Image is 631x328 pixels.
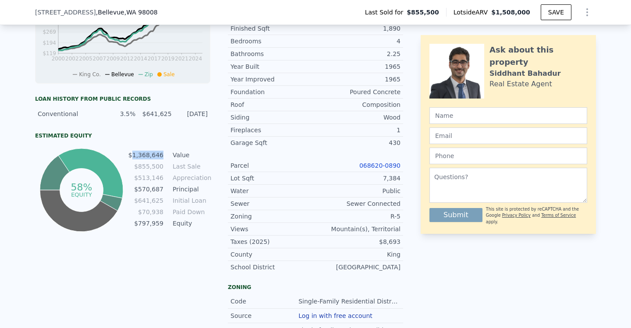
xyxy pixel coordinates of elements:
div: Year Improved [230,75,315,84]
td: $855,500 [128,162,164,171]
span: , WA 98008 [124,9,158,16]
tspan: $119 [43,50,56,56]
div: Conventional [38,109,99,118]
div: Foundation [230,88,315,96]
td: $797,959 [128,219,164,228]
tspan: 2000 [52,56,65,62]
div: Garage Sqft [230,138,315,147]
tspan: 2005 [79,56,92,62]
button: SAVE [541,4,571,20]
div: Roof [230,100,315,109]
div: King [315,250,401,259]
div: Public [315,187,401,195]
tspan: $194 [43,40,56,46]
tspan: 2019 [161,56,175,62]
div: 1,890 [315,24,401,33]
div: Bedrooms [230,37,315,46]
tspan: 2024 [189,56,202,62]
td: $641,625 [128,196,164,205]
span: $1,508,000 [491,9,530,16]
div: Estimated Equity [35,132,210,139]
input: Name [429,107,587,124]
div: Single-Family Residential Districts [298,297,401,306]
div: Fireplaces [230,126,315,134]
button: Log in with free account [298,312,372,319]
span: Lotside ARV [454,8,491,17]
td: $1,368,646 [128,150,164,160]
tspan: 2012 [120,56,134,62]
div: 1965 [315,75,401,84]
div: Bathrooms [230,49,315,58]
tspan: 2007 [93,56,106,62]
tspan: equity [71,191,92,198]
div: County [230,250,315,259]
div: Composition [315,100,401,109]
tspan: $269 [43,29,56,35]
span: King Co. [79,71,101,78]
div: 7,384 [315,174,401,183]
span: , Bellevue [96,8,158,17]
div: School District [230,263,315,272]
div: 3.5% [105,109,135,118]
div: Siddhant Bahadur [489,68,561,79]
div: 430 [315,138,401,147]
td: Initial Loan [171,196,210,205]
div: 1965 [315,62,401,71]
div: Year Built [230,62,315,71]
div: $641,625 [141,109,171,118]
div: 1 [315,126,401,134]
div: Loan history from public records [35,95,210,102]
td: $570,687 [128,184,164,194]
button: Show Options [578,4,596,21]
div: Lot Sqft [230,174,315,183]
tspan: 2002 [65,56,79,62]
div: Parcel [230,161,315,170]
a: 068620-0890 [359,162,401,169]
div: 2.25 [315,49,401,58]
td: Principal [171,184,210,194]
span: Bellevue [111,71,134,78]
div: Code [230,297,298,306]
span: $855,500 [407,8,439,17]
div: Zoning [228,284,403,291]
td: $513,146 [128,173,164,183]
tspan: 2021 [175,56,188,62]
div: Taxes (2025) [230,237,315,246]
button: Submit [429,208,482,222]
td: Paid Down [171,207,210,217]
span: Last Sold for [365,8,407,17]
div: $8,693 [315,237,401,246]
td: Appreciation [171,173,210,183]
tspan: 58% [71,182,92,193]
span: [STREET_ADDRESS] [35,8,96,17]
div: [DATE] [177,109,208,118]
div: Water [230,187,315,195]
a: Terms of Service [541,213,576,218]
div: Finished Sqft [230,24,315,33]
td: Equity [171,219,210,228]
div: This site is protected by reCAPTCHA and the Google and apply. [486,206,587,225]
div: Sewer Connected [315,199,401,208]
tspan: 2009 [106,56,120,62]
div: Wood [315,113,401,122]
tspan: 2017 [148,56,161,62]
div: Sewer [230,199,315,208]
div: Real Estate Agent [489,79,552,89]
div: Mountain(s), Territorial [315,225,401,233]
td: Last Sale [171,162,210,171]
div: 4 [315,37,401,46]
input: Phone [429,148,587,164]
tspan: 2014 [134,56,147,62]
span: Sale [163,71,175,78]
div: Poured Concrete [315,88,401,96]
input: Email [429,127,587,144]
div: Ask about this property [489,44,587,68]
a: Privacy Policy [502,213,531,218]
td: $70,938 [128,207,164,217]
div: Source [230,311,298,320]
div: [GEOGRAPHIC_DATA] [315,263,401,272]
span: Zip [145,71,153,78]
div: R-5 [315,212,401,221]
td: Value [171,150,210,160]
div: Siding [230,113,315,122]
